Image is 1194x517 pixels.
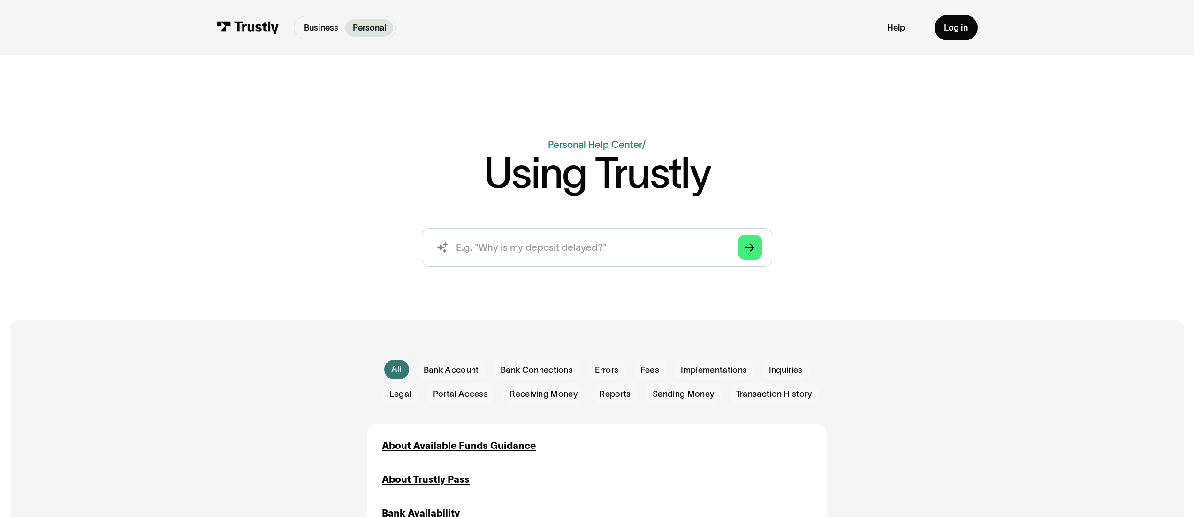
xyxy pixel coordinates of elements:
[640,364,659,377] span: Fees
[599,388,631,401] span: Reports
[384,360,409,379] a: All
[433,388,488,401] span: Portal Access
[769,364,803,377] span: Inquiries
[681,364,747,377] span: Implementations
[653,388,714,401] span: Sending Money
[422,228,772,267] form: Search
[510,388,578,401] span: Receiving Money
[367,359,827,405] form: Email Form
[736,388,812,401] span: Transaction History
[353,22,386,34] p: Personal
[424,364,479,377] span: Bank Account
[382,439,536,453] a: About Available Funds Guidance
[382,472,470,487] a: About Trustly Pass
[304,22,338,34] p: Business
[389,388,411,401] span: Legal
[548,139,642,150] a: Personal Help Center
[944,23,968,33] div: Log in
[422,228,772,267] input: search
[297,19,345,37] a: Business
[484,152,710,194] h1: Using Trustly
[642,139,646,150] div: /
[345,19,393,37] a: Personal
[501,364,573,377] span: Bank Connections
[595,364,619,377] span: Errors
[216,21,279,34] img: Trustly Logo
[887,23,905,33] a: Help
[391,363,402,376] div: All
[935,15,978,40] a: Log in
